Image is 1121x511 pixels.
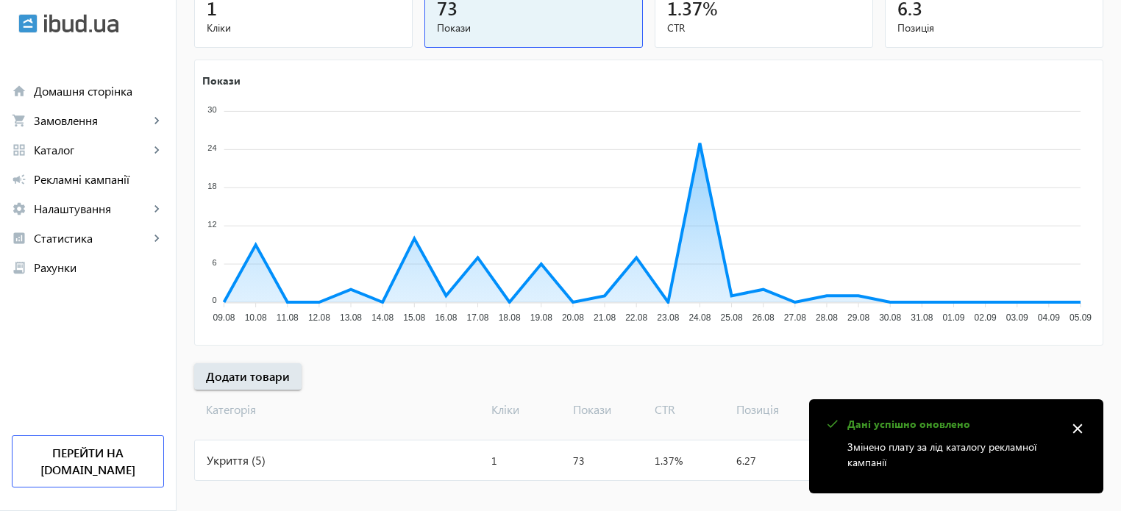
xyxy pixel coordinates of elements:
tspan: 29.08 [847,312,869,323]
tspan: 12 [207,220,216,229]
span: Позиція [897,21,1091,35]
span: 73 [573,454,585,468]
span: Рахунки [34,260,164,275]
tspan: 11.08 [277,312,299,323]
p: Змінено плату за лід каталогу рекламної кампанії [847,439,1058,470]
tspan: 25.08 [721,312,743,323]
tspan: 24 [207,143,216,152]
span: Покази [437,21,630,35]
tspan: 20.08 [562,312,584,323]
tspan: 28.08 [816,312,838,323]
tspan: 30 [207,105,216,114]
span: Кліки [485,401,567,430]
span: 1.37% [655,454,683,468]
span: Рекламні кампанії [34,172,164,187]
tspan: 12.08 [308,312,330,323]
span: Додати товари [206,368,290,385]
tspan: 01.09 [942,312,964,323]
tspan: 04.09 [1038,312,1060,323]
tspan: 05.09 [1070,312,1092,323]
span: CTR [667,21,861,35]
span: Покази [567,401,649,430]
span: 1 [491,454,497,468]
mat-icon: shopping_cart [12,113,26,128]
mat-icon: settings [12,201,26,216]
tspan: 10.08 [245,312,267,323]
tspan: 26.08 [752,312,775,323]
span: Позиція [730,401,812,430]
span: 6.27 [736,454,756,468]
mat-icon: home [12,84,26,99]
tspan: 02.09 [975,312,997,323]
mat-icon: receipt_long [12,260,26,275]
button: Додати товари [194,363,302,390]
tspan: 23.08 [657,312,679,323]
text: Покази [202,73,241,87]
span: Статистика [34,231,149,246]
mat-icon: analytics [12,231,26,246]
span: CTR [649,401,730,430]
img: ibud_text.svg [44,14,118,33]
tspan: 21.08 [594,312,616,323]
tspan: 16.08 [435,312,457,323]
mat-icon: keyboard_arrow_right [149,201,164,216]
span: Замовлення [34,113,149,128]
span: Категорія [194,401,485,430]
tspan: 09.08 [213,312,235,323]
tspan: 22.08 [625,312,647,323]
mat-icon: keyboard_arrow_right [149,231,164,246]
tspan: 13.08 [340,312,362,323]
tspan: 17.08 [467,312,489,323]
div: Укриття (5) [195,440,485,480]
tspan: 19.08 [530,312,552,323]
span: Налаштування [34,201,149,216]
tspan: 14.08 [371,312,394,323]
p: Дані успішно оновлено [847,417,1058,432]
mat-icon: campaign [12,172,26,187]
tspan: 24.08 [688,312,711,323]
span: Кліки [207,21,400,35]
mat-icon: close [1067,418,1089,440]
span: Каталог [34,143,149,157]
mat-icon: keyboard_arrow_right [149,143,164,157]
tspan: 30.08 [879,312,901,323]
mat-icon: keyboard_arrow_right [149,113,164,128]
mat-icon: check [822,415,841,434]
tspan: 18 [207,182,216,190]
span: Домашня сторінка [34,84,164,99]
tspan: 6 [212,258,216,267]
img: ibud.svg [18,14,38,33]
mat-icon: grid_view [12,143,26,157]
tspan: 15.08 [403,312,425,323]
tspan: 03.09 [1006,312,1028,323]
tspan: 31.08 [911,312,933,323]
tspan: 18.08 [499,312,521,323]
a: Перейти на [DOMAIN_NAME] [12,435,164,487]
tspan: 0 [212,296,216,304]
tspan: 27.08 [784,312,806,323]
